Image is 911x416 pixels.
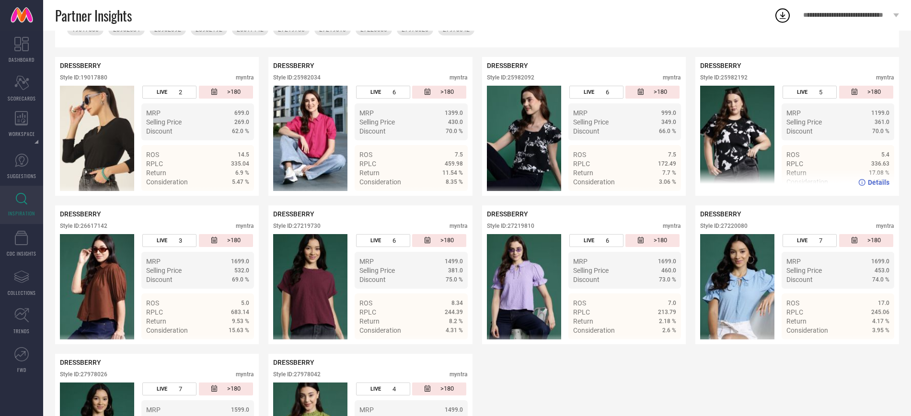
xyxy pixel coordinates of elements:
span: MRP [786,258,801,265]
span: DRESSBERRY [60,62,101,69]
span: 349.0 [661,119,676,125]
div: Open download list [774,7,791,24]
div: Number of days the style has been live on the platform [142,86,196,99]
div: Click to view image [60,234,134,339]
span: 4 [392,385,396,393]
span: 7.7 % [662,169,676,176]
div: Style ID: 27220080 [700,223,748,229]
span: ROS [573,299,586,307]
img: Style preview image [700,86,774,191]
span: Discount [573,127,600,135]
a: Details [218,344,249,351]
span: 532.0 [234,267,249,274]
span: 2.18 % [659,318,676,325]
span: 999.0 [661,110,676,116]
span: 7.5 [668,151,676,158]
span: 74.0 % [872,276,889,283]
span: 6.9 % [235,169,249,176]
span: 5.47 % [232,179,249,185]
span: Discount [786,276,813,283]
span: SCORECARDS [8,95,36,102]
div: Number of days since the style was first listed on the platform [412,86,466,99]
span: 459.98 [445,160,463,167]
span: RPLC [146,308,163,316]
span: Consideration [573,326,615,334]
span: 244.39 [445,309,463,315]
div: myntra [236,223,254,229]
div: Style ID: 26617142 [60,223,107,229]
img: Style preview image [60,86,134,191]
span: 8.2 % [449,318,463,325]
span: 62.0 % [232,128,249,135]
span: Return [146,169,166,177]
span: LIVE [797,89,807,95]
span: Return [786,317,807,325]
div: Number of days the style has been live on the platform [356,382,410,395]
img: Style preview image [487,234,561,339]
span: 1499.0 [445,258,463,265]
span: 1199.0 [871,110,889,116]
span: 6 [392,89,396,96]
div: Number of days since the style was first listed on the platform [412,382,466,395]
span: Selling Price [146,118,182,126]
a: Details [432,195,463,203]
span: Selling Price [573,118,609,126]
img: Style preview image [273,234,347,339]
span: 4.31 % [446,327,463,334]
div: Click to view image [487,234,561,339]
span: 1699.0 [231,258,249,265]
span: Return [359,169,380,177]
div: Number of days since the style was first listed on the platform [199,382,253,395]
span: 430.0 [448,119,463,125]
span: Return [573,317,593,325]
span: RPLC [359,160,376,168]
span: ROS [786,151,799,158]
span: Return [146,317,166,325]
span: 1699.0 [871,258,889,265]
div: myntra [450,74,468,81]
span: MRP [359,406,374,414]
div: Number of days since the style was first listed on the platform [839,234,893,247]
span: >180 [440,88,454,96]
span: DASHBOARD [9,56,35,63]
span: LIVE [157,386,167,392]
span: WORKSPACE [9,130,35,137]
span: Selling Price [786,267,822,274]
span: LIVE [797,237,807,244]
div: myntra [876,74,894,81]
span: 69.0 % [232,276,249,283]
span: 11.54 % [442,169,463,176]
div: Click to view image [700,234,774,339]
div: myntra [236,74,254,81]
span: 460.0 [661,267,676,274]
a: Details [858,344,889,351]
span: DRESSBERRY [700,62,741,69]
span: 6 [392,237,396,244]
span: MRP [573,258,588,265]
div: Style ID: 27219810 [487,223,534,229]
span: Selling Price [359,267,395,274]
span: >180 [227,385,241,393]
div: Style ID: 25982092 [487,74,534,81]
img: Style preview image [273,86,347,191]
span: 7 [179,385,182,393]
span: Details [655,195,676,203]
span: 1499.0 [445,406,463,413]
span: 73.0 % [659,276,676,283]
span: ROS [146,151,159,158]
span: 172.49 [658,160,676,167]
span: LIVE [584,89,594,95]
span: 2 [179,89,182,96]
span: DRESSBERRY [273,210,314,218]
span: 9.53 % [232,318,249,325]
span: DRESSBERRY [487,210,528,218]
div: Number of days the style has been live on the platform [783,234,837,247]
div: myntra [450,223,468,229]
div: Style ID: 19017880 [60,74,107,81]
span: RPLC [786,160,803,168]
span: Details [228,344,249,351]
span: Return [359,317,380,325]
div: Number of days since the style was first listed on the platform [839,86,893,99]
div: Number of days the style has been live on the platform [142,382,196,395]
span: 3.95 % [872,327,889,334]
